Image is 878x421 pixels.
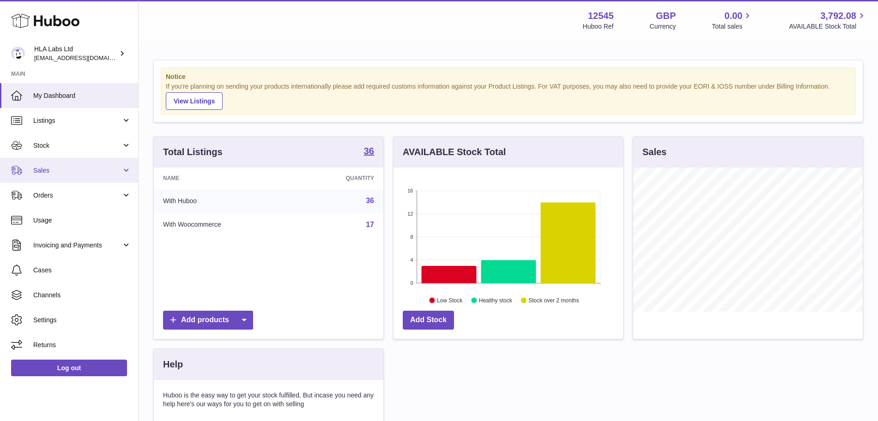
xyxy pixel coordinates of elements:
h3: AVAILABLE Stock Total [403,146,506,158]
a: 17 [366,221,374,229]
text: 0 [410,280,413,286]
strong: 12545 [588,10,614,22]
strong: 36 [364,146,374,156]
img: clinton@newgendirect.com [11,47,25,60]
a: View Listings [166,92,223,110]
a: 3,792.08 AVAILABLE Stock Total [789,10,867,31]
a: 36 [366,197,374,204]
text: 4 [410,257,413,263]
text: Stock over 2 months [528,297,579,303]
text: 12 [407,211,413,217]
span: Channels [33,291,131,300]
a: Log out [11,360,127,376]
span: 0.00 [725,10,743,22]
div: Huboo Ref [583,22,614,31]
strong: Notice [166,72,851,81]
h3: Help [163,358,183,371]
span: My Dashboard [33,91,131,100]
h3: Total Listings [163,146,223,158]
span: Settings [33,316,131,325]
span: Usage [33,216,131,225]
a: 0.00 Total sales [712,10,753,31]
span: Cases [33,266,131,275]
div: If you're planning on sending your products internationally please add required customs informati... [166,82,851,110]
h3: Sales [642,146,666,158]
text: Low Stock [437,297,463,303]
span: 3,792.08 [820,10,856,22]
td: With Woocommerce [154,213,296,237]
span: Sales [33,166,121,175]
td: With Huboo [154,189,296,213]
span: Invoicing and Payments [33,241,121,250]
a: Add Stock [403,311,454,330]
span: [EMAIL_ADDRESS][DOMAIN_NAME] [34,54,136,61]
a: 36 [364,146,374,157]
text: 16 [407,188,413,193]
span: Returns [33,341,131,349]
span: Stock [33,141,121,150]
a: Add products [163,311,253,330]
div: Currency [650,22,676,31]
th: Name [154,168,296,189]
span: Orders [33,191,121,200]
p: Huboo is the easy way to get your stock fulfilled. But incase you need any help here's our ways f... [163,391,374,409]
span: Listings [33,116,121,125]
span: AVAILABLE Stock Total [789,22,867,31]
span: Total sales [712,22,753,31]
div: HLA Labs Ltd [34,45,117,62]
text: Healthy stock [479,297,513,303]
strong: GBP [656,10,676,22]
th: Quantity [296,168,383,189]
text: 8 [410,234,413,240]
